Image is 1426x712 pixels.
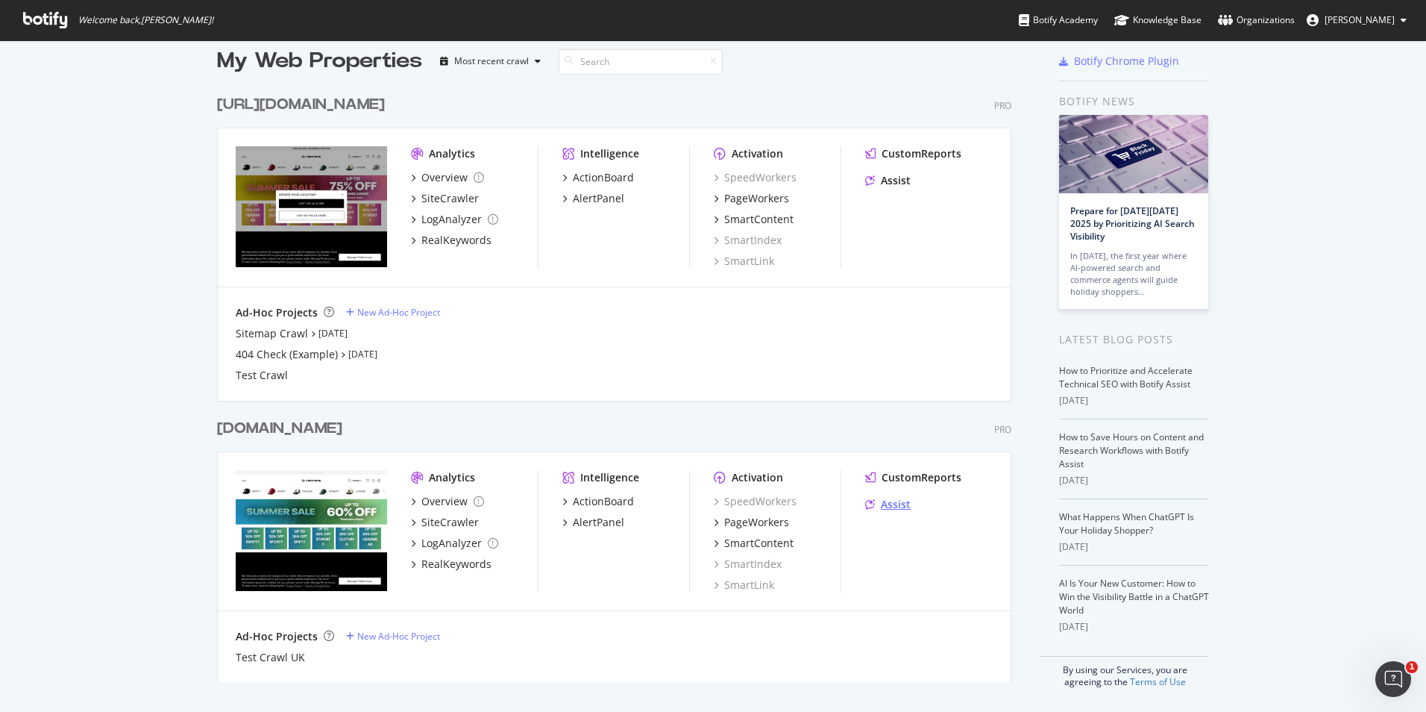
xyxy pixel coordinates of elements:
img: www.neweracap.co.uk [236,470,387,591]
div: SmartContent [724,536,794,551]
div: Analytics [429,146,475,161]
a: PageWorkers [714,191,789,206]
a: Terms of Use [1130,675,1186,688]
a: RealKeywords [411,233,491,248]
div: Assist [881,173,911,188]
a: Overview [411,494,484,509]
a: AI Is Your New Customer: How to Win the Visibility Battle in a ChatGPT World [1059,577,1209,616]
a: What Happens When ChatGPT Is Your Holiday Shopper? [1059,510,1194,537]
div: Test Crawl UK [236,650,305,665]
div: Analytics [429,470,475,485]
a: New Ad-Hoc Project [346,630,440,643]
a: [URL][DOMAIN_NAME] [217,94,391,116]
div: [DATE] [1059,394,1209,407]
a: New Ad-Hoc Project [346,306,440,319]
div: Overview [421,170,468,185]
a: How to Prioritize and Accelerate Technical SEO with Botify Assist [1059,364,1193,390]
a: SpeedWorkers [714,170,797,185]
a: LogAnalyzer [411,212,498,227]
div: Activation [732,470,783,485]
input: Search [559,49,723,75]
div: CustomReports [882,146,961,161]
button: Most recent crawl [434,49,547,73]
div: [DOMAIN_NAME] [217,418,342,440]
a: Sitemap Crawl [236,326,308,341]
div: In [DATE], the first year where AI-powered search and commerce agents will guide holiday shoppers… [1070,250,1197,298]
a: 404 Check (Example) [236,347,338,362]
div: [DATE] [1059,474,1209,487]
a: CustomReports [865,146,961,161]
div: PageWorkers [724,515,789,530]
a: Assist [865,497,911,512]
div: Botify news [1059,93,1209,110]
div: New Ad-Hoc Project [357,630,440,643]
div: Activation [732,146,783,161]
div: SmartIndex [714,233,782,248]
div: By using our Services, you are agreeing to the [1040,656,1209,688]
a: SpeedWorkers [714,494,797,509]
div: SiteCrawler [421,515,479,530]
div: RealKeywords [421,233,491,248]
a: LogAnalyzer [411,536,498,551]
div: CustomReports [882,470,961,485]
div: Knowledge Base [1114,13,1202,28]
a: ActionBoard [562,170,634,185]
a: SmartContent [714,212,794,227]
div: LogAnalyzer [421,536,482,551]
a: SmartLink [714,578,774,593]
a: How to Save Hours on Content and Research Workflows with Botify Assist [1059,431,1204,470]
a: CustomReports [865,470,961,485]
div: My Web Properties [217,46,422,76]
div: [DATE] [1059,620,1209,634]
div: Assist [881,497,911,512]
div: New Ad-Hoc Project [357,306,440,319]
a: PageWorkers [714,515,789,530]
div: ActionBoard [573,170,634,185]
a: [DOMAIN_NAME] [217,418,348,440]
div: LogAnalyzer [421,212,482,227]
div: SiteCrawler [421,191,479,206]
div: Ad-Hoc Projects [236,305,318,320]
a: SiteCrawler [411,515,479,530]
a: Prepare for [DATE][DATE] 2025 by Prioritizing AI Search Visibility [1070,204,1195,243]
div: RealKeywords [421,557,491,572]
div: Overview [421,494,468,509]
div: Ad-Hoc Projects [236,629,318,644]
a: AlertPanel [562,191,624,206]
img: https://www.neweracap.eu [236,146,387,267]
a: SmartIndex [714,557,782,572]
a: [DATE] [348,348,377,360]
div: Intelligence [580,470,639,485]
div: AlertPanel [573,515,624,530]
a: [DATE] [318,327,348,340]
div: Latest Blog Posts [1059,331,1209,348]
div: [URL][DOMAIN_NAME] [217,94,385,116]
div: Organizations [1218,13,1295,28]
div: PageWorkers [724,191,789,206]
div: Botify Academy [1019,13,1098,28]
a: Botify Chrome Plugin [1059,54,1179,69]
div: Botify Chrome Plugin [1074,54,1179,69]
div: Pro [994,423,1011,436]
a: AlertPanel [562,515,624,530]
a: Assist [865,173,911,188]
div: Intelligence [580,146,639,161]
div: [DATE] [1059,540,1209,554]
a: SiteCrawler [411,191,479,206]
a: SmartLink [714,254,774,269]
a: SmartContent [714,536,794,551]
span: Gaeun Choi [1325,13,1395,26]
img: Prepare for Black Friday 2025 by Prioritizing AI Search Visibility [1059,115,1208,193]
div: SmartContent [724,212,794,227]
a: Overview [411,170,484,185]
div: Most recent crawl [454,57,529,66]
a: Test Crawl [236,368,288,383]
